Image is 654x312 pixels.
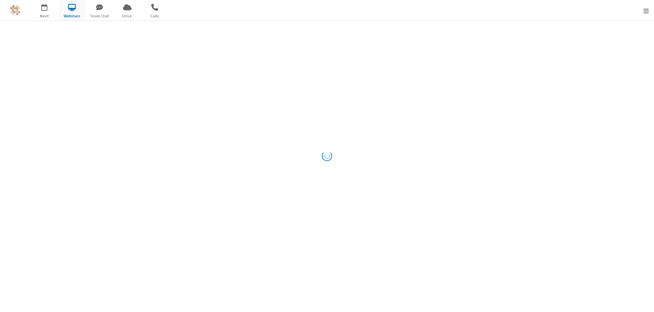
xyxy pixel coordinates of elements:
[10,5,20,15] img: QA Selenium DO NOT DELETE OR CHANGE
[114,13,140,19] span: Drive
[59,13,85,19] span: Webinars
[32,13,57,19] span: Meet
[87,13,112,19] span: Team Chat
[142,13,168,19] span: Calls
